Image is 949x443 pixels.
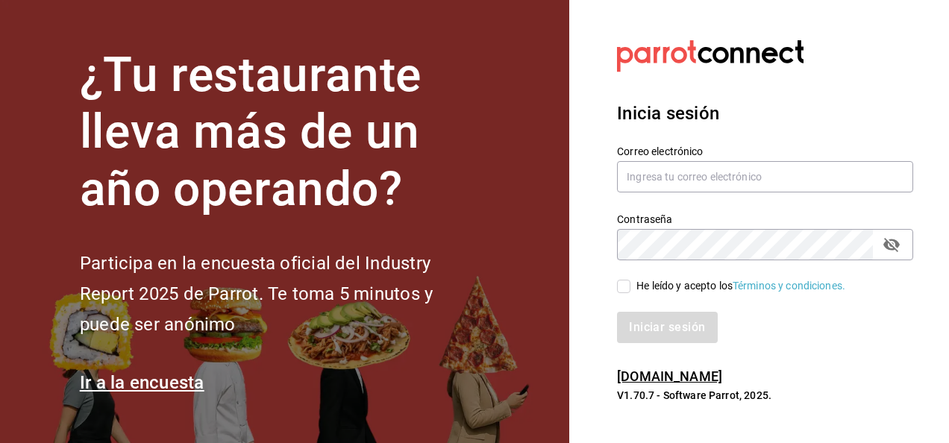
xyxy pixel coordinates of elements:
a: Ir a la encuesta [80,372,204,393]
h1: ¿Tu restaurante lleva más de un año operando? [80,47,483,219]
h2: Participa en la encuesta oficial del Industry Report 2025 de Parrot. Te toma 5 minutos y puede se... [80,248,483,339]
a: [DOMAIN_NAME] [617,368,722,384]
div: He leído y acepto los [636,278,845,294]
label: Correo electrónico [617,145,913,156]
input: Ingresa tu correo electrónico [617,161,913,192]
label: Contraseña [617,213,913,224]
a: Términos y condiciones. [733,280,845,292]
p: V1.70.7 - Software Parrot, 2025. [617,388,913,403]
button: Campo de contraseña [879,232,904,257]
h3: Inicia sesión [617,100,913,127]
